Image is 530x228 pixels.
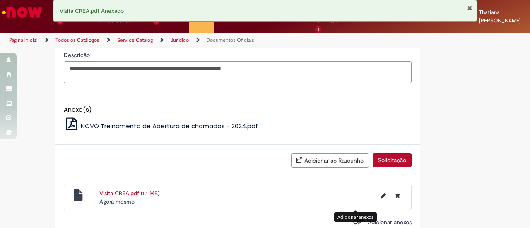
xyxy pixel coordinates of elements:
[60,7,124,14] span: Visita CREA.pdf Anexado
[334,212,377,222] div: Adicionar anexos
[171,37,189,43] a: Jurídico
[55,37,99,43] a: Todos os Catálogos
[99,198,135,205] span: Agora mesmo
[81,122,258,130] span: NOVO Treinamento de Abertura de chamados - 2024.pdf
[64,122,258,130] a: NOVO Treinamento de Abertura de chamados - 2024.pdf
[207,37,254,43] a: Documentos Oficiais
[291,153,369,168] button: Adicionar ao Rascunho
[99,198,135,205] time: 27/08/2025 17:08:56
[64,61,412,83] textarea: Descrição
[390,189,405,202] button: Excluir Visita CREA.pdf
[64,51,92,59] span: Descrição
[117,37,153,43] a: Service Catalog
[64,106,412,113] h5: Anexo(s)
[9,37,38,43] a: Página inicial
[368,218,412,226] span: Adicionar anexos
[479,9,521,24] span: Thatiana [PERSON_NAME]
[373,153,412,167] button: Solicitação
[1,4,43,21] img: ServiceNow
[315,26,321,33] span: 1
[99,190,159,197] a: Visita CREA.pdf (1.1 MB)
[6,33,347,48] ul: Trilhas de página
[467,5,472,11] button: Fechar Notificação
[376,189,391,202] button: Editar nome de arquivo Visita CREA.pdf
